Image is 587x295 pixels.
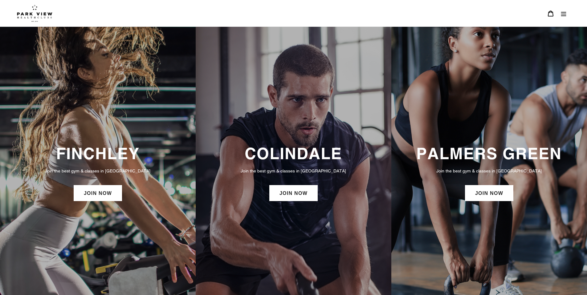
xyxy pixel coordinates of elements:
[17,5,52,22] img: Park view health clubs is a gym near you.
[397,144,581,163] h3: PALMERS GREEN
[397,168,581,174] p: Join the best gym & classes in [GEOGRAPHIC_DATA]
[202,144,385,163] h3: COLINDALE
[269,185,318,201] a: JOIN NOW: Colindale Membership
[202,168,385,174] p: Join the best gym & classes in [GEOGRAPHIC_DATA]
[74,185,122,201] a: JOIN NOW: Finchley Membership
[6,168,190,174] p: Join the best gym & classes in [GEOGRAPHIC_DATA]
[557,7,570,20] button: Menu
[465,185,513,201] a: JOIN NOW: Palmers Green Membership
[6,144,190,163] h3: FINCHLEY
